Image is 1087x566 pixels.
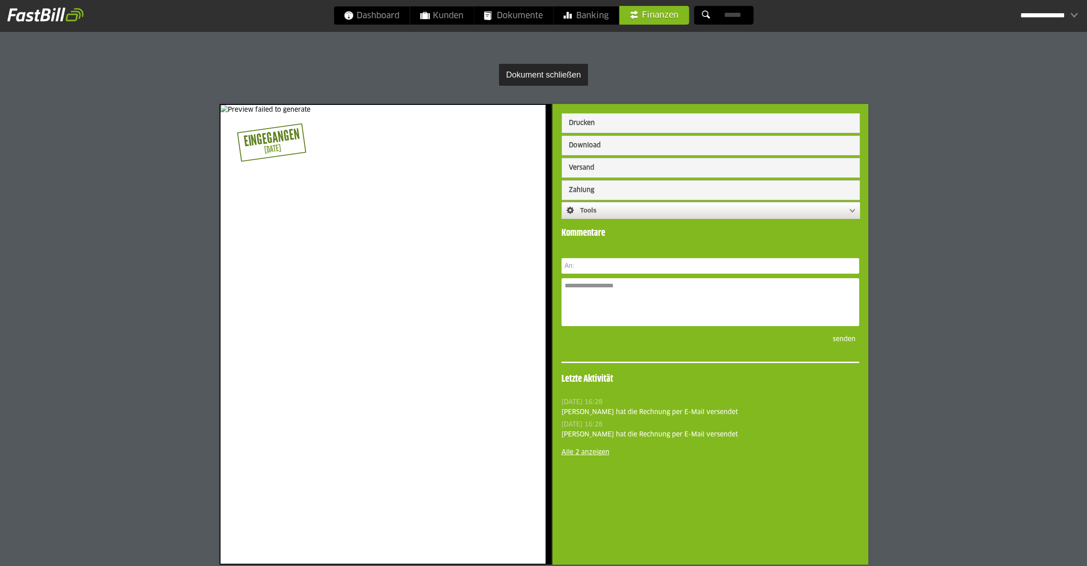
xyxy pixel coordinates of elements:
[474,6,553,25] a: Dokumente
[243,130,299,147] div: Eingegangen
[562,181,860,200] button: Zahlung
[629,6,678,24] span: Finanzen
[562,258,575,270] label: An:
[562,114,860,133] button: Drucken
[244,140,300,157] div: [DATE]
[562,447,609,457] a: Alle 2 anzeigen
[562,407,859,417] div: [PERSON_NAME] hat die Rechnung per E-Mail versendet
[562,136,860,155] button: Download
[499,64,588,86] button: Dokument schließen
[344,6,399,25] span: Dashboard
[410,6,473,25] a: Kunden
[829,331,859,348] button: senden
[553,6,619,25] a: Banking
[563,6,609,25] span: Banking
[562,158,860,177] button: Versand
[562,372,859,386] h4: Letzte Aktivität
[221,105,546,115] img: Preview failed to generate
[619,6,689,25] a: Finanzen
[334,6,410,25] a: Dashboard
[484,6,543,25] span: Dokumente
[562,420,859,430] div: [DATE] 16:28
[562,430,859,440] div: [PERSON_NAME] hat die Rechnung per E-Mail versendet
[562,203,859,240] h4: Kommentare
[7,7,84,22] img: fastbill_logo_white.png
[420,6,463,25] span: Kunden
[562,397,859,407] div: [DATE] 16:28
